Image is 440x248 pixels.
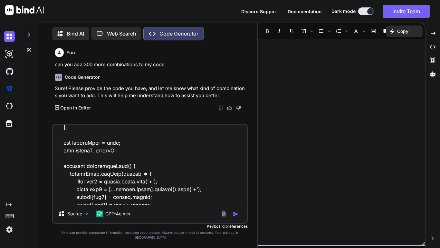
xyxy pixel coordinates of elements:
[67,211,82,217] p: Source
[4,224,15,235] img: settings
[383,5,430,18] button: Invite Team
[227,105,232,110] img: like
[286,26,297,36] span: Underline
[60,105,91,111] p: Open in Editor
[4,101,15,112] img: cloudideIcon
[52,224,248,229] p: Keyboard preferences
[315,26,332,36] span: Insert Unordered List
[220,210,227,218] img: attachment
[65,74,100,80] h6: Code Generator
[331,8,356,15] span: Dark mode
[105,211,133,217] p: GPT-4o min..
[84,211,90,217] img: Pick Models
[4,31,15,42] img: darkChat
[241,8,278,15] button: Discord Support
[55,61,246,68] p: can you add 300 more combinations to my code
[96,211,103,217] img: GPT-4o mini
[288,8,322,15] button: Documentation
[397,28,408,35] p: Copy
[159,30,198,37] p: Code Generator
[233,211,239,217] img: icon
[368,26,379,36] span: Insert Image
[236,105,241,110] img: dislike
[4,83,15,94] img: premium
[273,26,285,36] span: Italic
[261,26,273,36] span: Bold
[52,230,248,240] p: Bind can provide inaccurate information, including about people. Always double-check its answers....
[5,5,44,15] img: Bind AI
[350,26,367,36] span: Font family
[380,26,391,36] span: Insert table
[67,30,84,37] p: Bind AI
[241,9,278,14] span: Discord Support
[4,48,15,59] img: darkAi-studio
[107,30,136,37] p: Web Search
[298,26,315,36] span: Font size
[66,49,75,56] h6: You
[55,85,246,99] p: Sure! Please provide the code you have, and let me know what kind of combinations you want to add...
[53,125,247,205] textarea: <!LOREMIP dolo> <sita cons="ad"> <elit> <sedd eiusmod="TEM-7"> <inci utla="etdolore" magnaal="eni...
[218,105,223,110] img: copy
[288,9,322,14] span: Documentation
[4,66,15,77] img: githubDark
[333,26,349,36] span: Insert Ordered List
